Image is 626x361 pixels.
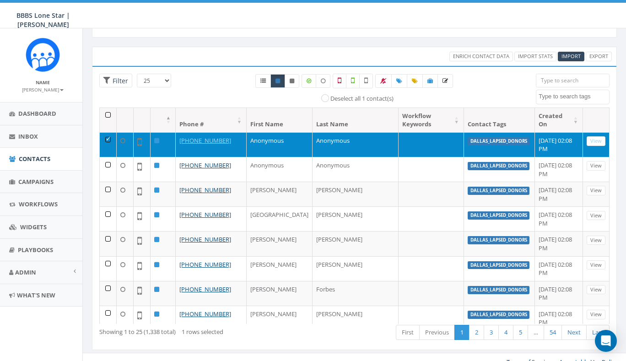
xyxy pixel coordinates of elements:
[586,325,610,340] a: Last
[16,11,70,29] span: BBBS Lone Star | [PERSON_NAME]
[247,108,313,132] th: First Name
[179,260,231,269] a: [PHONE_NUMBER]
[313,157,399,182] td: Anonymous
[179,186,231,194] a: [PHONE_NUMBER]
[247,306,313,330] td: [PERSON_NAME]
[247,281,313,306] td: [PERSON_NAME]
[26,38,60,72] img: Rally_Corp_Icon_1.png
[275,78,280,84] i: This phone number is subscribed and will receive texts.
[498,325,513,340] a: 4
[313,108,399,132] th: Last Name
[514,52,556,61] a: Import Stats
[110,76,128,85] span: Filter
[247,231,313,256] td: [PERSON_NAME]
[313,281,399,306] td: Forbes
[484,325,499,340] a: 3
[468,311,530,319] label: Dallas_Lapsed_Donors
[535,281,583,306] td: [DATE] 02:08 PM
[22,86,64,93] small: [PERSON_NAME]
[36,79,50,86] small: Name
[247,132,313,157] td: Anonymous
[17,291,55,299] span: What's New
[399,108,464,132] th: Workflow Keywords: activate to sort column ascending
[313,231,399,256] td: [PERSON_NAME]
[558,52,584,61] a: Import
[453,53,509,59] span: Enrich Contact Data
[587,136,605,146] a: View
[587,310,605,319] a: View
[179,310,231,318] a: [PHONE_NUMBER]
[179,136,231,145] a: [PHONE_NUMBER]
[290,78,294,84] i: This phone number is unsubscribed and has opted-out of all texts.
[313,132,399,157] td: Anonymous
[20,223,47,231] span: Widgets
[469,325,484,340] a: 2
[535,231,583,256] td: [DATE] 02:08 PM
[179,235,231,243] a: [PHONE_NUMBER]
[464,108,535,132] th: Contact Tags
[587,285,605,295] a: View
[449,52,513,61] a: Enrich Contact Data
[19,155,50,163] span: Contacts
[19,200,58,208] span: Workflows
[468,236,530,244] label: Dallas_Lapsed_Donors
[22,85,64,93] a: [PERSON_NAME]
[595,330,617,352] div: Open Intercom Messenger
[561,53,581,59] span: CSV files only
[313,182,399,206] td: [PERSON_NAME]
[99,324,304,336] div: Showing 1 to 25 (1,338 total)
[330,94,394,103] label: Deselect all 1 contact(s)
[513,325,528,340] a: 5
[468,286,530,294] label: Dallas_Lapsed_Donors
[587,186,605,195] a: View
[535,108,583,132] th: Created On: activate to sort column ascending
[247,256,313,281] td: [PERSON_NAME]
[561,325,587,340] a: Next
[15,268,36,276] span: Admin
[528,325,544,340] a: …
[468,211,530,220] label: Dallas_Lapsed_Donors
[18,246,53,254] span: Playbooks
[18,109,56,118] span: Dashboard
[535,157,583,182] td: [DATE] 02:08 PM
[468,187,530,195] label: Dallas_Lapsed_Donors
[539,92,609,101] textarea: Search
[587,161,605,171] a: View
[179,210,231,219] a: [PHONE_NUMBER]
[454,325,469,340] a: 1
[176,108,247,132] th: Phone #: activate to sort column ascending
[313,306,399,330] td: [PERSON_NAME]
[535,132,583,157] td: [DATE] 02:08 PM
[18,178,54,186] span: Campaigns
[586,52,612,61] a: Export
[247,182,313,206] td: [PERSON_NAME]
[468,162,530,170] label: Dallas_Lapsed_Donors
[535,182,583,206] td: [DATE] 02:08 PM
[561,53,581,59] span: Import
[535,256,583,281] td: [DATE] 02:08 PM
[313,206,399,231] td: [PERSON_NAME]
[535,306,583,330] td: [DATE] 02:08 PM
[182,328,223,336] span: 1 rows selected
[468,261,530,269] label: Dallas_Lapsed_Donors
[535,206,583,231] td: [DATE] 02:08 PM
[587,211,605,221] a: View
[544,325,562,340] a: 54
[247,157,313,182] td: Anonymous
[179,285,231,293] a: [PHONE_NUMBER]
[587,236,605,245] a: View
[179,161,231,169] a: [PHONE_NUMBER]
[247,206,313,231] td: [GEOGRAPHIC_DATA]
[587,260,605,270] a: View
[468,137,530,145] label: Dallas_Lapsed_Donors
[313,256,399,281] td: [PERSON_NAME]
[18,132,38,140] span: Inbox
[396,325,420,340] a: First
[536,74,610,87] input: Type to search
[99,74,132,88] span: Advance Filter
[419,325,455,340] a: Previous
